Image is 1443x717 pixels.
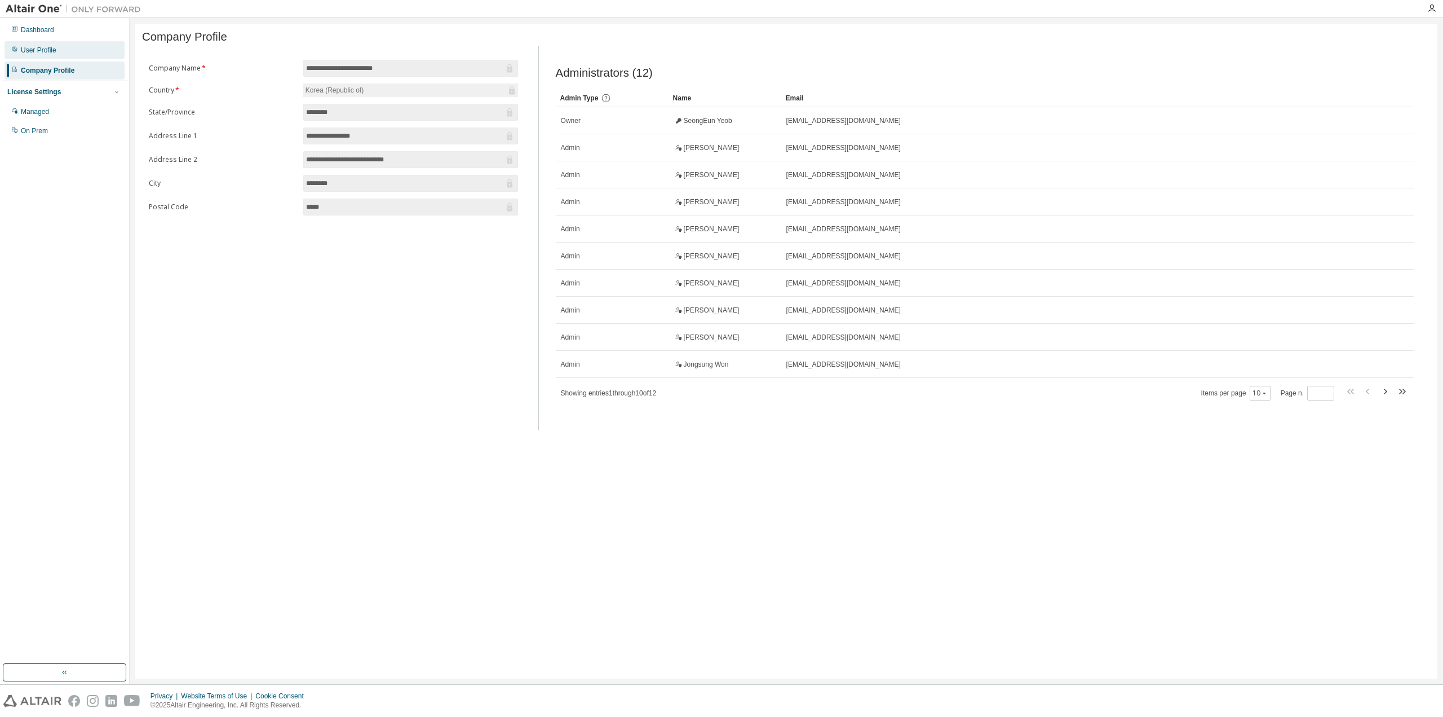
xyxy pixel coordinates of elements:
[149,179,296,188] label: City
[786,252,901,261] span: [EMAIL_ADDRESS][DOMAIN_NAME]
[786,306,901,315] span: [EMAIL_ADDRESS][DOMAIN_NAME]
[1281,386,1334,401] span: Page n.
[149,131,296,140] label: Address Line 1
[786,225,901,234] span: [EMAIL_ADDRESS][DOMAIN_NAME]
[786,116,901,125] span: [EMAIL_ADDRESS][DOMAIN_NAME]
[149,155,296,164] label: Address Line 2
[561,389,657,397] span: Showing entries 1 through 10 of 12
[124,695,140,707] img: youtube.svg
[149,86,296,95] label: Country
[149,203,296,212] label: Postal Code
[561,197,580,206] span: Admin
[561,225,580,234] span: Admin
[561,143,580,152] span: Admin
[68,695,80,707] img: facebook.svg
[673,89,777,107] div: Name
[684,170,740,179] span: [PERSON_NAME]
[684,116,732,125] span: SeongEun Yeob
[786,279,901,288] span: [EMAIL_ADDRESS][DOMAIN_NAME]
[303,83,518,97] div: Korea (Republic of)
[786,170,901,179] span: [EMAIL_ADDRESS][DOMAIN_NAME]
[786,197,901,206] span: [EMAIL_ADDRESS][DOMAIN_NAME]
[786,360,901,369] span: [EMAIL_ADDRESS][DOMAIN_NAME]
[87,695,99,707] img: instagram.svg
[561,170,580,179] span: Admin
[149,64,296,73] label: Company Name
[151,701,311,710] p: © 2025 Altair Engineering, Inc. All Rights Reserved.
[7,87,61,96] div: License Settings
[21,126,48,135] div: On Prem
[684,360,729,369] span: Jongsung Won
[21,107,49,116] div: Managed
[684,143,740,152] span: [PERSON_NAME]
[3,695,61,707] img: altair_logo.svg
[684,306,740,315] span: [PERSON_NAME]
[6,3,147,15] img: Altair One
[684,279,740,288] span: [PERSON_NAME]
[21,25,54,34] div: Dashboard
[786,333,901,342] span: [EMAIL_ADDRESS][DOMAIN_NAME]
[561,333,580,342] span: Admin
[561,306,580,315] span: Admin
[304,84,365,96] div: Korea (Republic of)
[556,67,653,80] span: Administrators (12)
[142,30,227,43] span: Company Profile
[561,252,580,261] span: Admin
[1201,386,1271,401] span: Items per page
[255,692,310,701] div: Cookie Consent
[151,692,181,701] div: Privacy
[21,66,74,75] div: Company Profile
[149,108,296,117] label: State/Province
[560,94,599,102] span: Admin Type
[561,360,580,369] span: Admin
[684,333,740,342] span: [PERSON_NAME]
[105,695,117,707] img: linkedin.svg
[561,279,580,288] span: Admin
[684,225,740,234] span: [PERSON_NAME]
[1252,389,1268,398] button: 10
[561,116,581,125] span: Owner
[684,252,740,261] span: [PERSON_NAME]
[181,692,255,701] div: Website Terms of Use
[786,89,1383,107] div: Email
[684,197,740,206] span: [PERSON_NAME]
[786,143,901,152] span: [EMAIL_ADDRESS][DOMAIN_NAME]
[21,46,56,55] div: User Profile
